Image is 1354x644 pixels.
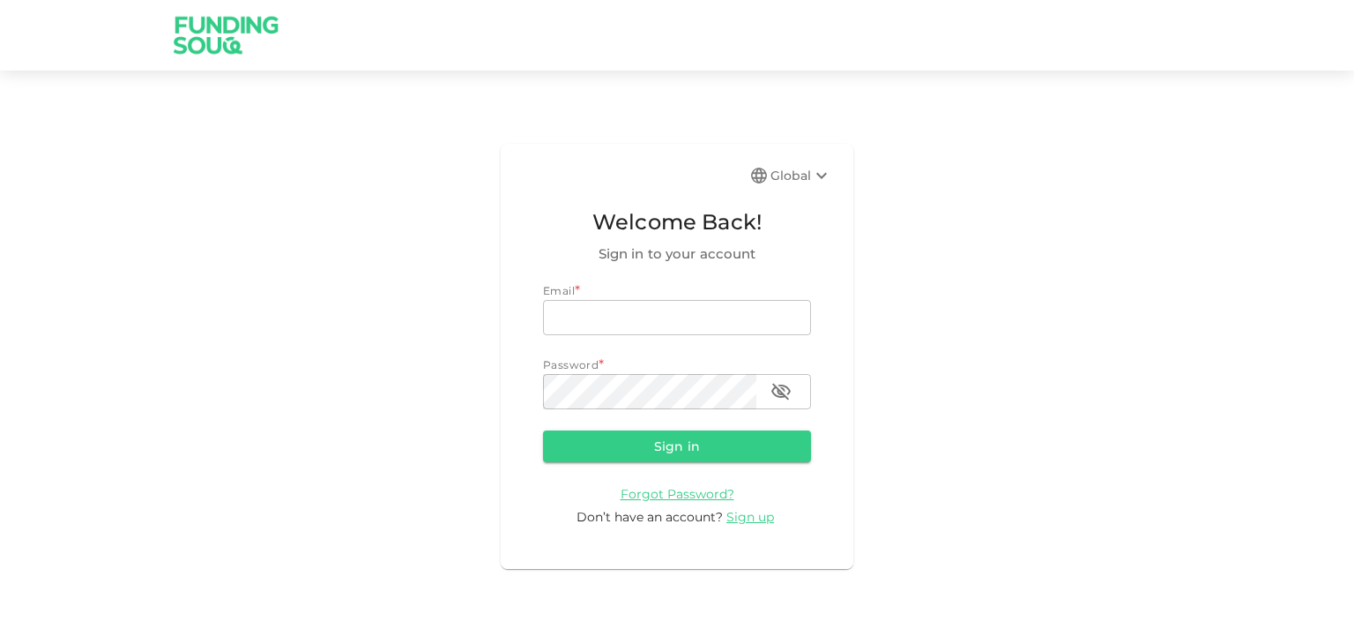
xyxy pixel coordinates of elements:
[543,243,811,265] span: Sign in to your account
[543,206,811,239] span: Welcome Back!
[621,485,734,502] a: Forgot Password?
[543,431,811,462] button: Sign in
[726,509,774,525] span: Sign up
[621,486,734,502] span: Forgot Password?
[577,509,723,525] span: Don’t have an account?
[543,374,756,409] input: password
[543,300,811,335] input: email
[543,358,599,371] span: Password
[543,284,575,297] span: Email
[770,165,832,186] div: Global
